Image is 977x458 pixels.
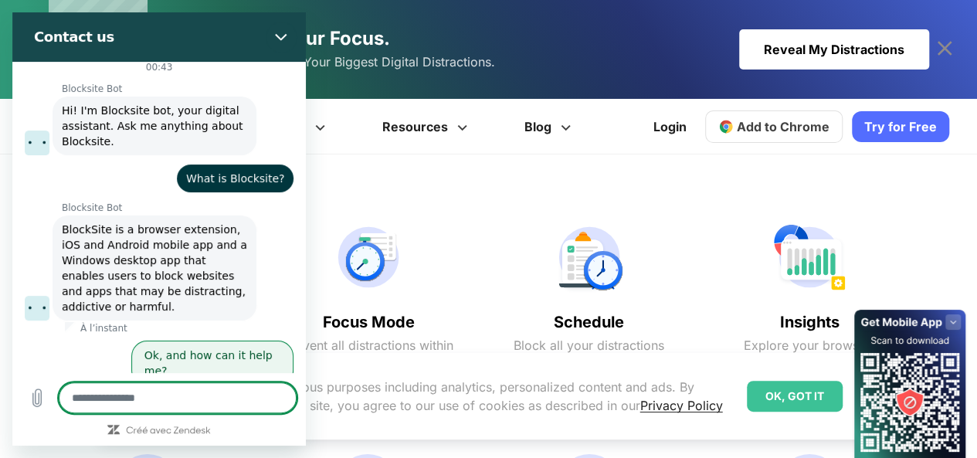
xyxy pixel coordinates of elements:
a: Créé avec Zendesk : Visitez le site Web de Zendesk dans un nouvel onglet [114,414,198,424]
div: OK, GOT IT [747,381,843,412]
span: Add to Chrome [737,119,829,134]
a: Privacy Policy [640,398,723,413]
text: Insights [724,313,894,331]
a: Try for Free [852,111,949,142]
div: Reveal My Distractions [739,29,929,70]
span: Discover and Block Your Biggest Digital Distractions. [186,51,495,73]
span: Hi! I'm Blocksite bot, your digital assistant. Ask me anything about Blocksite. [49,90,235,137]
img: chrome-icon.svg [718,119,734,134]
p: À l’instant [68,310,115,322]
button: Ok, and how can it help me? [119,328,281,373]
a: Login [644,108,696,145]
a: Add to Chrome [705,110,843,143]
span: BlockSite is a browser extension, iOS and Android mobile app and a Windows desktop app that enabl... [49,209,235,302]
a: Resources [356,99,498,154]
button: Charger un fichier [9,370,40,401]
p: Blocksite Bot [49,189,293,202]
a: Blog [498,99,602,154]
p: 00:43 [134,49,161,61]
h2: Contact us [22,15,247,34]
text: Focus Mode [283,313,453,331]
iframe: Fenêtre de messagerie [12,12,306,446]
p: We Use Cookies for various purposes including analytics, personalized content and ads. By continu... [159,378,734,415]
span: What is Blocksite? [174,158,272,174]
button: Fermer [253,9,284,40]
p: Blocksite Bot [49,70,293,83]
text: Schedule [504,313,674,331]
